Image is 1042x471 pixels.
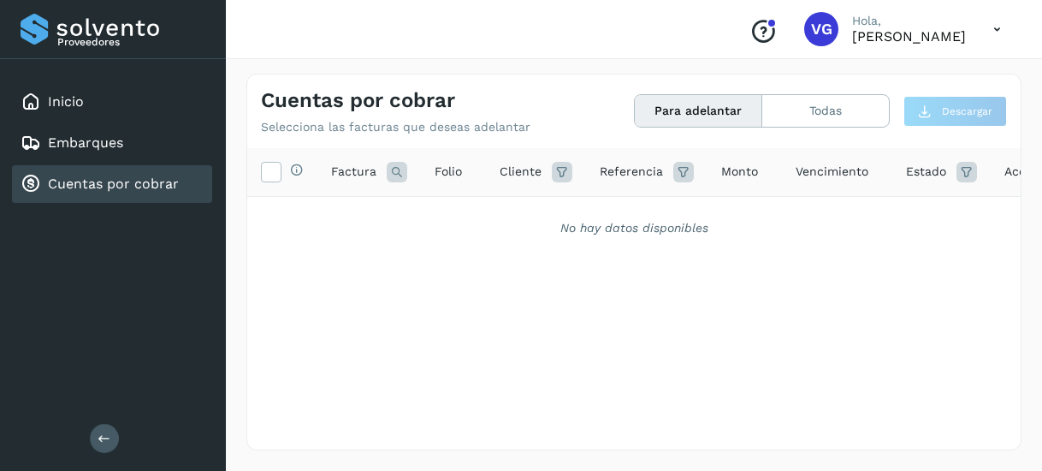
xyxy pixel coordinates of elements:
div: Inicio [12,83,212,121]
p: VIRIDIANA GONZALEZ MENDOZA [852,28,966,45]
button: Descargar [903,96,1007,127]
span: Descargar [942,104,992,119]
div: No hay datos disponibles [269,219,998,237]
a: Cuentas por cobrar [48,176,179,192]
span: Estado [906,163,946,181]
span: Vencimiento [796,163,868,181]
p: Selecciona las facturas que deseas adelantar [261,120,530,134]
span: Cliente [500,163,542,181]
div: Cuentas por cobrar [12,165,212,203]
button: Para adelantar [635,95,762,127]
span: Monto [721,163,758,181]
span: Factura [331,163,376,181]
h4: Cuentas por cobrar [261,88,455,113]
span: Folio [435,163,462,181]
a: Embarques [48,134,123,151]
a: Inicio [48,93,84,110]
p: Hola, [852,14,966,28]
button: Todas [762,95,889,127]
span: Referencia [600,163,663,181]
div: Embarques [12,124,212,162]
p: Proveedores [57,36,205,48]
